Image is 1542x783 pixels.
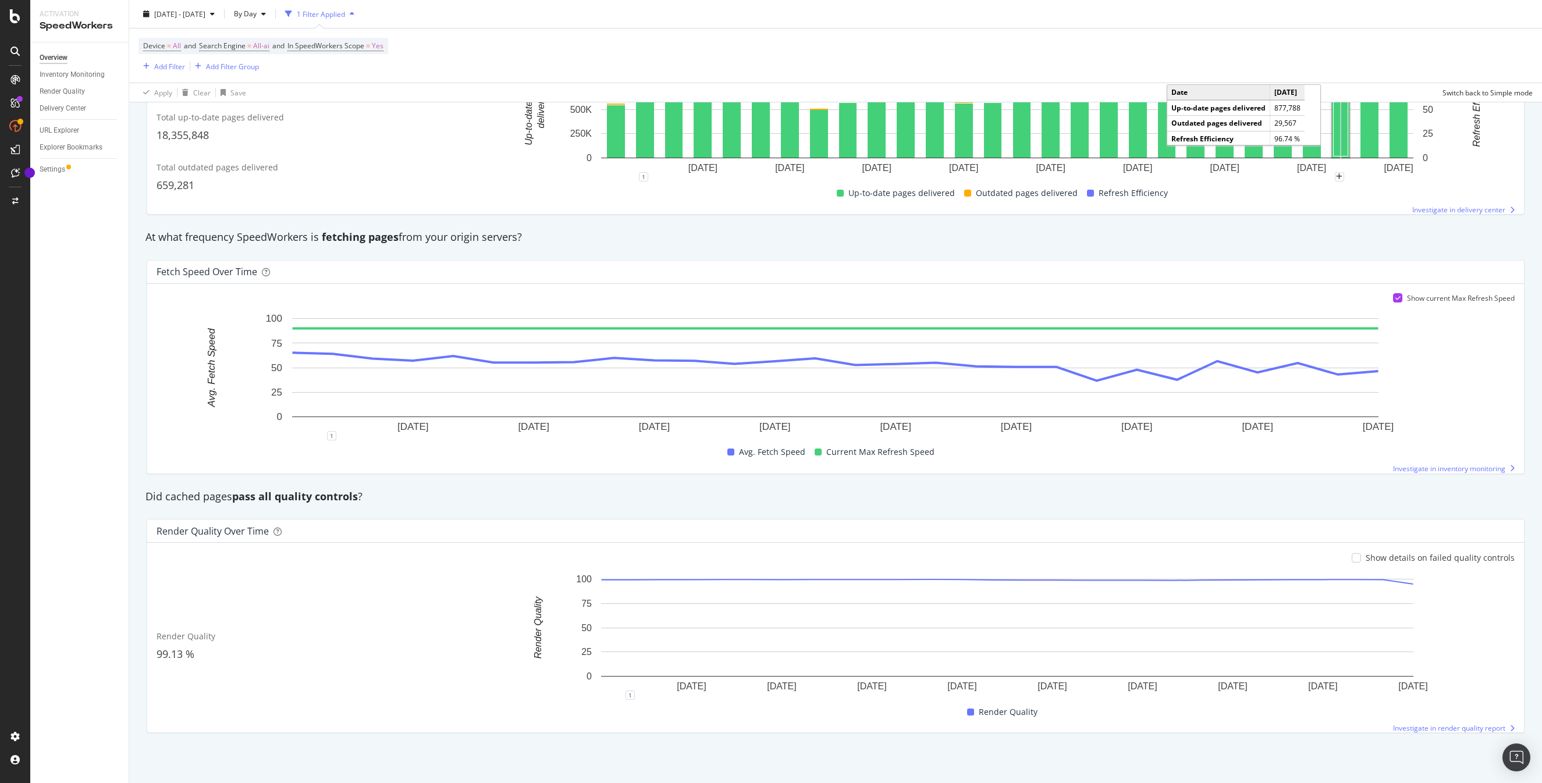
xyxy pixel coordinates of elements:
[229,5,271,23] button: By Day
[40,141,102,154] div: Explorer Bookmarks
[167,41,171,51] span: =
[24,168,35,178] div: Tooltip anchor
[40,52,67,64] div: Overview
[40,124,79,137] div: URL Explorer
[1398,681,1427,691] text: [DATE]
[1001,421,1032,432] text: [DATE]
[1210,163,1239,173] text: [DATE]
[587,671,592,681] text: 0
[1128,681,1157,691] text: [DATE]
[857,681,886,691] text: [DATE]
[40,9,119,19] div: Activation
[140,230,1532,245] div: At what frequency SpeedWorkers is from your origin servers?
[206,61,259,71] div: Add Filter Group
[271,338,282,349] text: 75
[157,266,257,277] div: Fetch Speed over time
[230,87,246,97] div: Save
[157,647,194,661] span: 99.13 %
[157,128,209,142] span: 18,355,848
[499,573,1515,695] svg: A chart.
[138,59,185,73] button: Add Filter
[1472,72,1481,147] text: Refresh Efficiency
[1412,205,1505,215] span: Investigate in delivery center
[40,69,120,81] a: Inventory Monitoring
[976,186,1078,200] span: Outdated pages delivered
[581,623,592,633] text: 50
[280,5,359,23] button: 1 Filter Applied
[533,596,543,659] text: Render Quality
[1363,421,1394,432] text: [DATE]
[1423,129,1433,138] text: 25
[1297,163,1326,173] text: [DATE]
[271,387,282,398] text: 25
[979,705,1038,719] span: Render Quality
[1308,681,1337,691] text: [DATE]
[576,574,592,584] text: 100
[1218,681,1247,691] text: [DATE]
[688,163,717,173] text: [DATE]
[1242,421,1273,432] text: [DATE]
[157,312,1515,436] svg: A chart.
[173,38,181,54] span: All
[1412,205,1515,215] a: Investigate in delivery center
[397,421,429,432] text: [DATE]
[581,599,592,608] text: 75
[271,362,282,373] text: 50
[40,102,120,115] a: Delivery Center
[266,313,282,324] text: 100
[1384,163,1413,173] text: [DATE]
[1099,186,1168,200] span: Refresh Efficiency
[587,153,592,163] text: 0
[154,61,185,71] div: Add Filter
[40,163,120,176] a: Settings
[232,489,358,503] strong: pass all quality controls
[1366,552,1515,564] div: Show details on failed quality controls
[138,83,172,102] button: Apply
[848,186,955,200] span: Up-to-date pages delivered
[1393,464,1505,474] span: Investigate in inventory monitoring
[1393,723,1515,733] a: Investigate in render quality report
[639,421,670,432] text: [DATE]
[1393,723,1505,733] span: Investigate in render quality report
[949,163,978,173] text: [DATE]
[297,9,345,19] div: 1 Filter Applied
[327,431,336,440] div: 1
[154,87,172,97] div: Apply
[1393,464,1515,474] a: Investigate in inventory monitoring
[40,141,120,154] a: Explorer Bookmarks
[1438,83,1533,102] button: Switch back to Simple mode
[40,124,120,137] a: URL Explorer
[570,105,592,115] text: 500K
[40,86,120,98] a: Render Quality
[1442,87,1533,97] div: Switch back to Simple mode
[138,5,219,23] button: [DATE] - [DATE]
[775,163,804,173] text: [DATE]
[536,90,546,128] text: delivered
[157,631,215,642] span: Render Quality
[1121,421,1153,432] text: [DATE]
[524,73,534,145] text: Up-to-date pages
[677,681,706,691] text: [DATE]
[499,55,1515,177] svg: A chart.
[253,38,269,54] span: All-ai
[40,19,119,33] div: SpeedWorkers
[199,41,246,51] span: Search Engine
[570,129,592,138] text: 250K
[1123,163,1152,173] text: [DATE]
[767,681,796,691] text: [DATE]
[639,172,648,181] div: 1
[157,112,284,123] span: Total up-to-date pages delivered
[157,162,278,173] span: Total outdated pages delivered
[40,102,86,115] div: Delivery Center
[862,163,891,173] text: [DATE]
[1335,172,1344,181] div: plus
[947,681,976,691] text: [DATE]
[366,41,370,51] span: =
[826,445,935,459] span: Current Max Refresh Speed
[1423,153,1428,163] text: 0
[277,411,282,422] text: 0
[247,41,251,51] span: =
